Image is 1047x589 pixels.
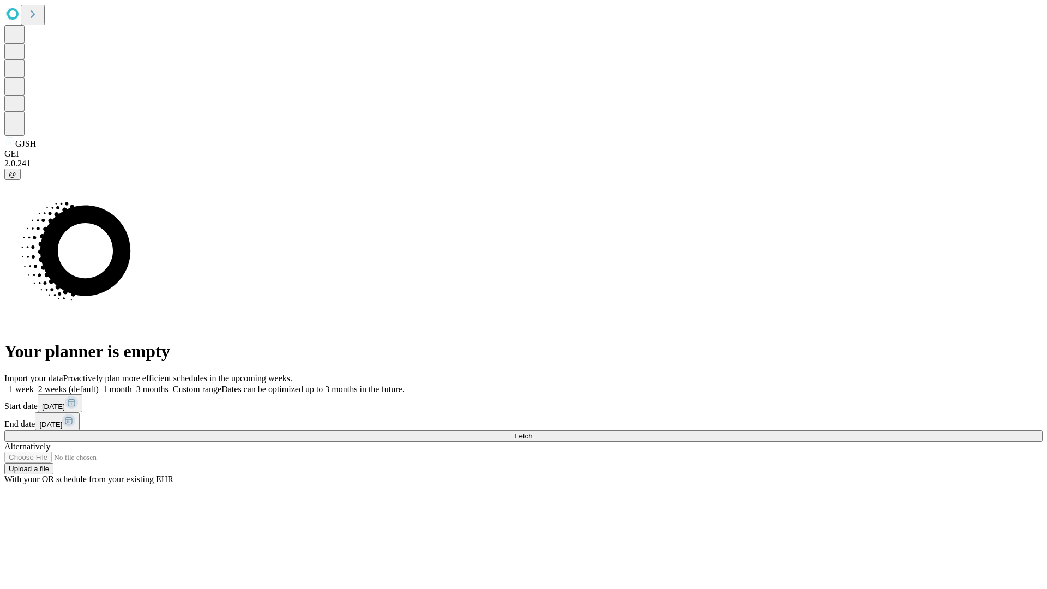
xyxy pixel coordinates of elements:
h1: Your planner is empty [4,341,1043,362]
div: GEI [4,149,1043,159]
div: End date [4,412,1043,430]
div: 2.0.241 [4,159,1043,169]
span: Custom range [173,384,221,394]
span: Dates can be optimized up to 3 months in the future. [221,384,404,394]
span: Fetch [514,432,532,440]
button: [DATE] [38,394,82,412]
span: [DATE] [39,420,62,429]
span: @ [9,170,16,178]
span: GJSH [15,139,36,148]
span: Alternatively [4,442,50,451]
span: Import your data [4,374,63,383]
span: 2 weeks (default) [38,384,99,394]
span: Proactively plan more efficient schedules in the upcoming weeks. [63,374,292,383]
span: With your OR schedule from your existing EHR [4,474,173,484]
span: 3 months [136,384,169,394]
span: 1 week [9,384,34,394]
span: 1 month [103,384,132,394]
button: [DATE] [35,412,80,430]
button: Fetch [4,430,1043,442]
button: @ [4,169,21,180]
button: Upload a file [4,463,53,474]
div: Start date [4,394,1043,412]
span: [DATE] [42,402,65,411]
